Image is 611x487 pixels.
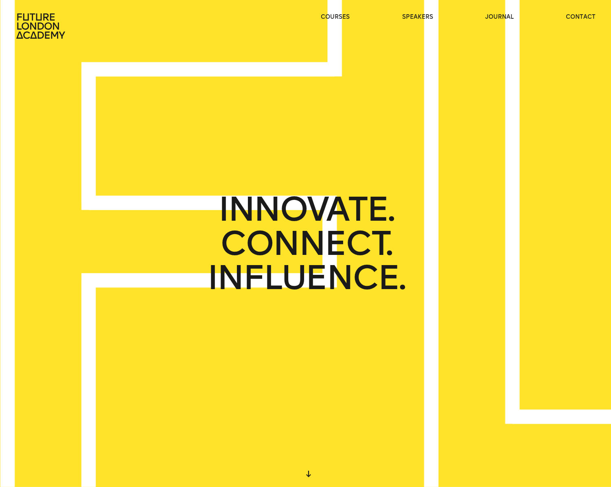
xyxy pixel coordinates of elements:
[485,13,514,21] a: journal
[218,192,393,226] span: INNOVATE.
[220,226,391,261] span: CONNECT.
[402,13,433,21] a: speakers
[321,13,350,21] a: courses
[566,13,596,21] a: contact
[207,261,404,295] span: INFLUENCE.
